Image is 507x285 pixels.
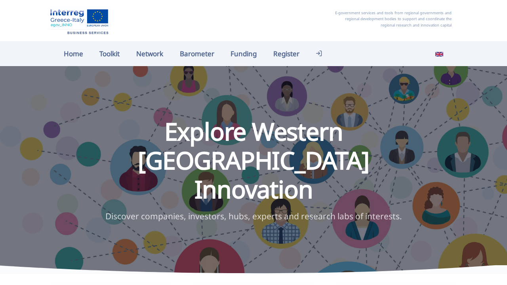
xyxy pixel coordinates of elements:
p: Discover companies, investors, hubs, experts and research labs of interests. [90,210,417,223]
a: Register [265,45,308,62]
a: Home [55,45,91,62]
a: Toolkit [91,45,128,62]
a: Funding [222,45,265,62]
h1: Explore Western [GEOGRAPHIC_DATA] Innovation [90,117,417,204]
a: Network [128,45,172,62]
a: Barometer [172,45,223,62]
img: en_flag.svg [435,50,443,58]
img: Home [48,6,111,35]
